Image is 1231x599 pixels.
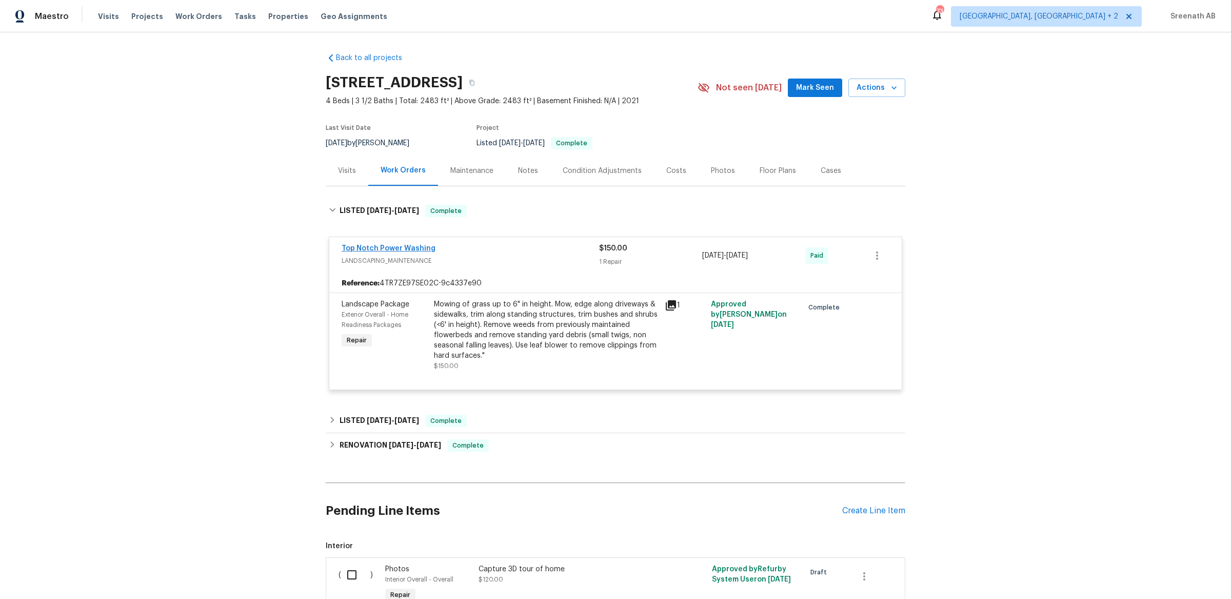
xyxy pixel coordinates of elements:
[1166,11,1216,22] span: Sreenath AB
[385,576,453,583] span: Interior Overall - Overall
[936,6,943,16] div: 73
[476,125,499,131] span: Project
[367,417,419,424] span: -
[768,576,791,583] span: [DATE]
[426,206,466,216] span: Complete
[448,440,488,451] span: Complete
[131,11,163,22] span: Projects
[523,140,545,147] span: [DATE]
[808,302,844,313] span: Complete
[394,417,419,424] span: [DATE]
[338,166,356,176] div: Visits
[394,207,419,214] span: [DATE]
[234,13,256,20] span: Tasks
[810,567,831,577] span: Draft
[321,11,387,22] span: Geo Assignments
[326,96,698,106] span: 4 Beds | 3 1/2 Baths | Total: 2483 ft² | Above Grade: 2483 ft² | Basement Finished: N/A | 2021
[385,566,409,573] span: Photos
[326,487,842,535] h2: Pending Line Items
[326,53,424,63] a: Back to all projects
[367,207,391,214] span: [DATE]
[367,207,419,214] span: -
[702,250,748,261] span: -
[326,433,905,458] div: RENOVATION [DATE]-[DATE]Complete
[499,140,545,147] span: -
[665,299,705,312] div: 1
[450,166,493,176] div: Maintenance
[563,166,642,176] div: Condition Adjustments
[476,140,592,147] span: Listed
[175,11,222,22] span: Work Orders
[842,506,905,516] div: Create Line Item
[342,278,380,288] b: Reference:
[726,252,748,259] span: [DATE]
[960,11,1118,22] span: [GEOGRAPHIC_DATA], [GEOGRAPHIC_DATA] + 2
[599,245,627,252] span: $150.00
[796,82,834,94] span: Mark Seen
[711,301,787,329] span: Approved by [PERSON_NAME] on
[711,321,734,329] span: [DATE]
[326,195,905,227] div: LISTED [DATE]-[DATE]Complete
[340,205,419,217] h6: LISTED
[342,312,408,328] span: Exterior Overall - Home Readiness Packages
[389,441,441,449] span: -
[463,73,481,92] button: Copy Address
[711,166,735,176] div: Photos
[343,335,371,345] span: Repair
[342,245,435,252] a: Top Notch Power Washing
[381,165,426,176] div: Work Orders
[326,78,463,88] h2: [STREET_ADDRESS]
[499,140,521,147] span: [DATE]
[342,301,409,308] span: Landscape Package
[434,363,459,369] span: $150.00
[716,83,782,93] span: Not seen [DATE]
[821,166,841,176] div: Cases
[479,564,659,574] div: Capture 3D tour of home
[326,409,905,433] div: LISTED [DATE]-[DATE]Complete
[326,137,422,149] div: by [PERSON_NAME]
[340,415,419,427] h6: LISTED
[479,576,503,583] span: $120.00
[367,417,391,424] span: [DATE]
[268,11,308,22] span: Properties
[389,441,413,449] span: [DATE]
[848,79,905,98] button: Actions
[788,79,842,98] button: Mark Seen
[702,252,724,259] span: [DATE]
[426,416,466,426] span: Complete
[712,566,791,583] span: Approved by Refurby System User on
[326,125,371,131] span: Last Visit Date
[35,11,69,22] span: Maestro
[760,166,796,176] div: Floor Plans
[416,441,441,449] span: [DATE]
[340,439,441,452] h6: RENOVATION
[434,299,659,361] div: Mowing of grass up to 6" in height. Mow, edge along driveways & sidewalks, trim along standing st...
[342,256,599,266] span: LANDSCAPING_MAINTENANCE
[666,166,686,176] div: Costs
[857,82,897,94] span: Actions
[810,250,827,261] span: Paid
[552,140,591,146] span: Complete
[326,140,347,147] span: [DATE]
[98,11,119,22] span: Visits
[326,541,905,551] span: Interior
[599,257,702,267] div: 1 Repair
[518,166,538,176] div: Notes
[329,274,902,293] div: 4TR7ZE97SE02C-9c4337e90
